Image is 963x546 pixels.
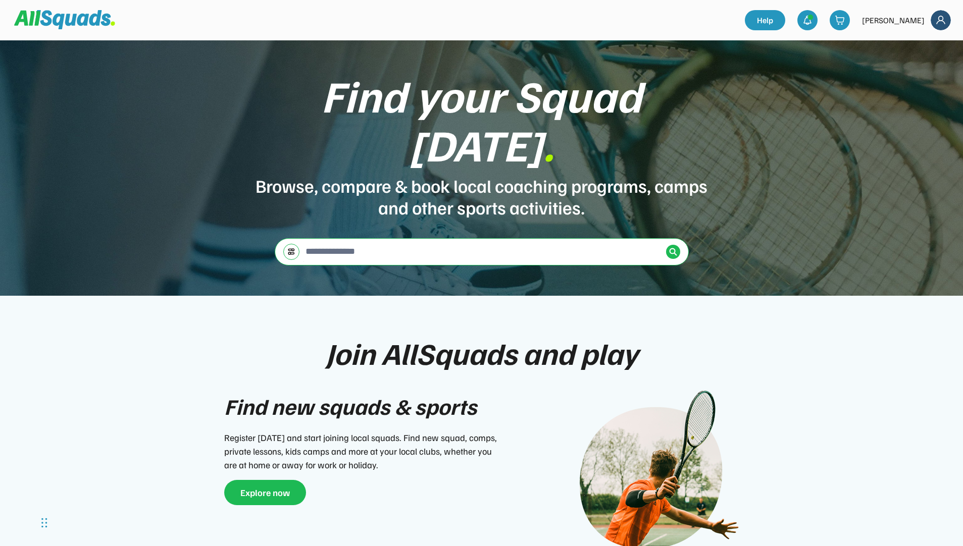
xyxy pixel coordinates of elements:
[862,14,925,26] div: [PERSON_NAME]
[287,248,295,255] img: settings-03.svg
[326,336,638,369] div: Join AllSquads and play
[669,248,677,256] img: Icon%20%2838%29.svg
[14,10,115,29] img: Squad%20Logo.svg
[224,390,477,423] div: Find new squads & sports
[802,15,813,25] img: bell-03%20%281%29.svg
[931,10,951,30] img: Frame%2018.svg
[835,15,845,25] img: shopping-cart-01%20%281%29.svg
[745,10,785,30] a: Help
[543,116,554,172] font: .
[255,71,709,169] div: Find your Squad [DATE]
[255,175,709,218] div: Browse, compare & book local coaching programs, camps and other sports activities.
[224,480,306,505] button: Explore now
[224,431,502,472] div: Register [DATE] and start joining local squads. Find new squad, comps, private lessons, kids camp...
